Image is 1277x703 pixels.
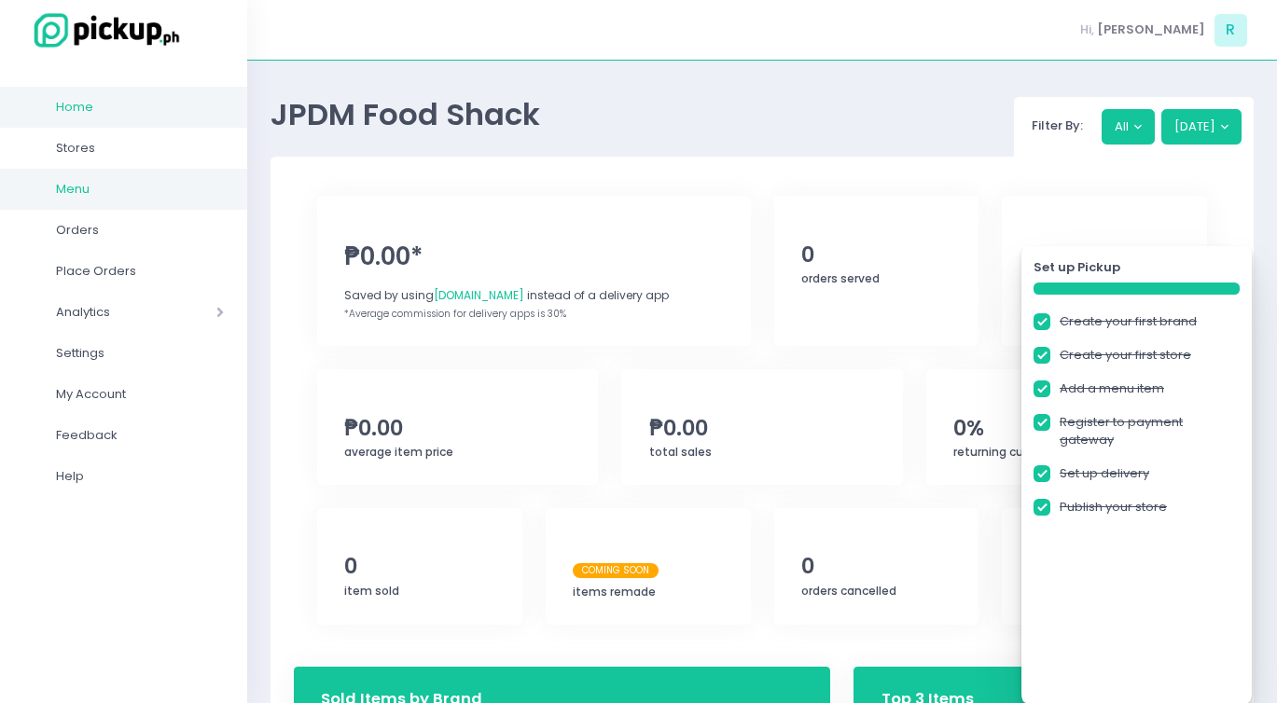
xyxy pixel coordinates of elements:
[344,412,571,444] span: ₱0.00
[1034,258,1120,277] strong: Set up Pickup
[434,287,524,303] span: [DOMAIN_NAME]
[317,369,598,485] a: ₱0.00average item price
[1215,14,1247,47] span: R
[1060,312,1197,331] a: Create your first brand
[1060,379,1164,398] a: Add a menu item
[271,93,540,135] span: JPDM Food Shack
[56,95,224,119] span: Home
[1080,21,1094,39] span: Hi,
[1060,346,1191,365] a: Create your first store
[801,583,896,599] span: orders cancelled
[317,508,522,625] a: 0item sold
[573,563,659,578] span: Coming Soon
[953,444,1073,460] span: returning customers
[344,287,723,304] div: Saved by using instead of a delivery app
[953,412,1180,444] span: 0%
[344,550,494,582] span: 0
[649,412,876,444] span: ₱0.00
[573,584,656,600] span: items remade
[1161,109,1242,145] button: [DATE]
[56,300,163,324] span: Analytics
[649,444,712,460] span: total sales
[801,239,951,270] span: 0
[56,177,224,201] span: Menu
[1030,239,1180,270] span: 0
[801,270,880,286] span: orders served
[344,583,399,599] span: item sold
[56,259,224,283] span: Place Orders
[1002,196,1207,346] a: 0orders
[56,218,224,242] span: Orders
[344,239,723,275] span: ₱0.00*
[1026,117,1090,134] span: Filter By:
[1102,109,1156,145] button: All
[774,508,979,625] a: 0orders cancelled
[56,423,224,448] span: Feedback
[774,196,979,346] a: 0orders served
[56,341,224,365] span: Settings
[1060,464,1149,483] a: Set up delivery
[56,136,224,160] span: Stores
[23,10,182,50] img: logo
[344,444,453,460] span: average item price
[56,464,224,489] span: Help
[1060,413,1240,449] a: Register to payment gateway
[1060,498,1167,517] a: Publish your store
[1002,508,1207,625] a: 0refunded orders
[801,550,951,582] span: 0
[56,382,224,407] span: My Account
[1097,21,1205,39] span: [PERSON_NAME]
[344,307,566,321] span: *Average commission for delivery apps is 30%
[621,369,902,485] a: ₱0.00total sales
[926,369,1207,485] a: 0%returning customers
